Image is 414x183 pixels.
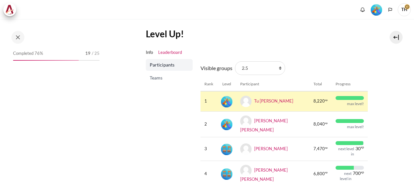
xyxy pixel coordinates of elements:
[200,77,217,91] th: Rank
[313,146,325,152] span: 7,470
[336,146,354,157] div: next level in
[146,72,193,84] a: Teams
[221,119,232,130] img: Level #5
[398,3,411,16] a: User menu
[310,77,332,91] th: Total
[236,77,310,91] th: Participant
[313,98,325,104] span: 8,220
[221,118,232,130] div: Level #5
[325,147,328,149] span: xp
[200,137,217,161] td: 3
[347,101,364,106] div: max level!
[221,143,232,155] div: Level #4
[146,59,193,71] a: Participants
[313,121,325,128] span: 8,040
[85,50,90,57] span: 19
[398,3,411,16] span: TH
[150,75,190,81] span: Teams
[3,3,20,16] a: Architeck Architeck
[146,49,153,56] a: Info
[325,122,328,124] span: xp
[325,99,328,101] span: xp
[254,98,293,103] a: Tu [PERSON_NAME]
[158,49,182,56] a: Leaderboard
[371,4,382,16] img: Level #5
[336,171,351,181] div: next level in
[358,5,367,15] div: Show notification window with no new notifications
[150,62,190,68] span: Participants
[200,64,232,72] label: Visible groups
[13,50,43,57] span: Completed 76%
[13,60,79,61] div: 76%
[200,111,217,137] td: 2
[254,146,288,151] a: [PERSON_NAME]
[200,91,217,111] td: 1
[361,171,364,173] span: xp
[385,5,395,15] button: Languages
[240,118,288,132] a: [PERSON_NAME] [PERSON_NAME]
[221,168,232,180] div: Level #4
[5,5,14,15] img: Architeck
[221,168,232,180] img: Level #4
[221,144,232,155] img: Level #4
[332,77,367,91] th: Progress
[221,96,232,107] img: Level #5
[92,50,100,57] span: / 25
[240,167,288,182] a: [PERSON_NAME] [PERSON_NAME]
[361,146,364,148] span: xp
[355,146,361,151] span: 30
[368,4,385,16] a: Level #5
[217,77,236,91] th: Level
[325,172,328,173] span: xp
[146,28,368,40] h2: Level Up!
[347,124,364,129] div: max level!
[353,171,361,176] span: 700
[313,171,325,177] span: 6,800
